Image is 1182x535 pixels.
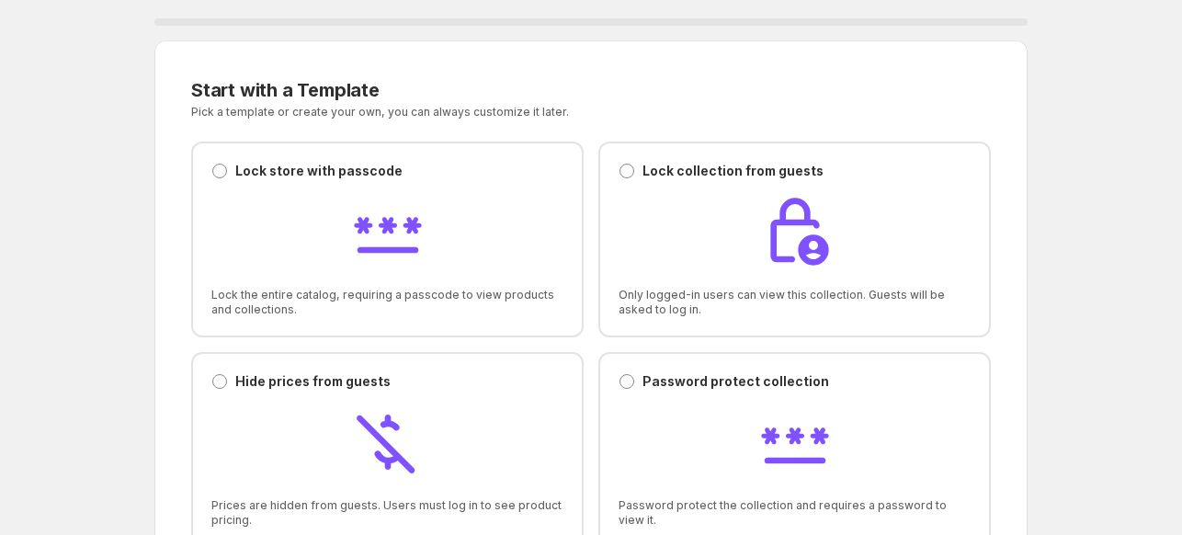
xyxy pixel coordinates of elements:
span: Password protect the collection and requires a password to view it. [619,498,971,528]
p: Hide prices from guests [235,372,391,391]
span: Only logged-in users can view this collection. Guests will be asked to log in. [619,288,971,317]
img: Hide prices from guests [351,405,425,479]
p: Lock store with passcode [235,162,403,180]
span: Lock the entire catalog, requiring a passcode to view products and collections. [211,288,563,317]
p: Lock collection from guests [642,162,824,180]
p: Password protect collection [642,372,829,391]
span: Start with a Template [191,79,380,101]
p: Pick a template or create your own, you can always customize it later. [191,105,773,120]
img: Lock store with passcode [351,195,425,268]
img: Password protect collection [758,405,832,479]
span: Prices are hidden from guests. Users must log in to see product pricing. [211,498,563,528]
img: Lock collection from guests [758,195,832,268]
